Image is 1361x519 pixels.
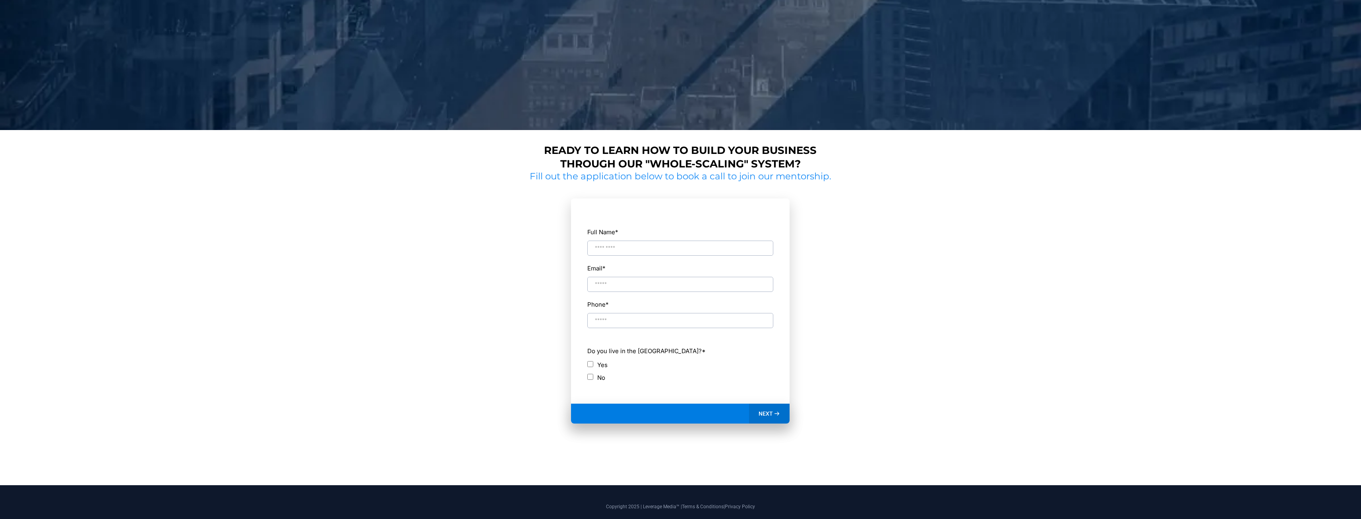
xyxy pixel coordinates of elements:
[544,144,817,170] strong: Ready to learn how to build your business through our "whole-scaling" system?
[597,372,605,383] label: No
[725,504,755,509] a: Privacy Policy
[527,171,834,183] h2: Fill out the application below to book a call to join our mentorship.
[587,346,773,356] label: Do you live in the [GEOGRAPHIC_DATA]?
[587,299,773,310] label: Phone
[682,504,724,509] a: Terms & Conditions
[587,227,773,237] label: Full Name
[456,503,905,510] p: Copyright 2025 | Leverage Media™ | |
[597,360,608,370] label: Yes
[759,410,773,417] span: NEXT
[587,263,606,274] label: Email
